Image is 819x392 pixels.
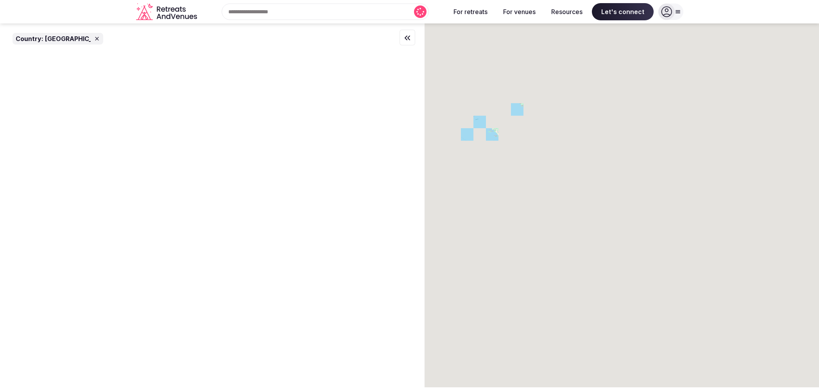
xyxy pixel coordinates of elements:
[45,34,112,43] span: [GEOGRAPHIC_DATA]
[545,3,589,20] button: Resources
[136,3,199,21] svg: Retreats and Venues company logo
[136,3,199,21] a: Visit the homepage
[497,3,542,20] button: For venues
[592,3,654,20] span: Let's connect
[447,3,494,20] button: For retreats
[16,34,43,43] span: Country:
